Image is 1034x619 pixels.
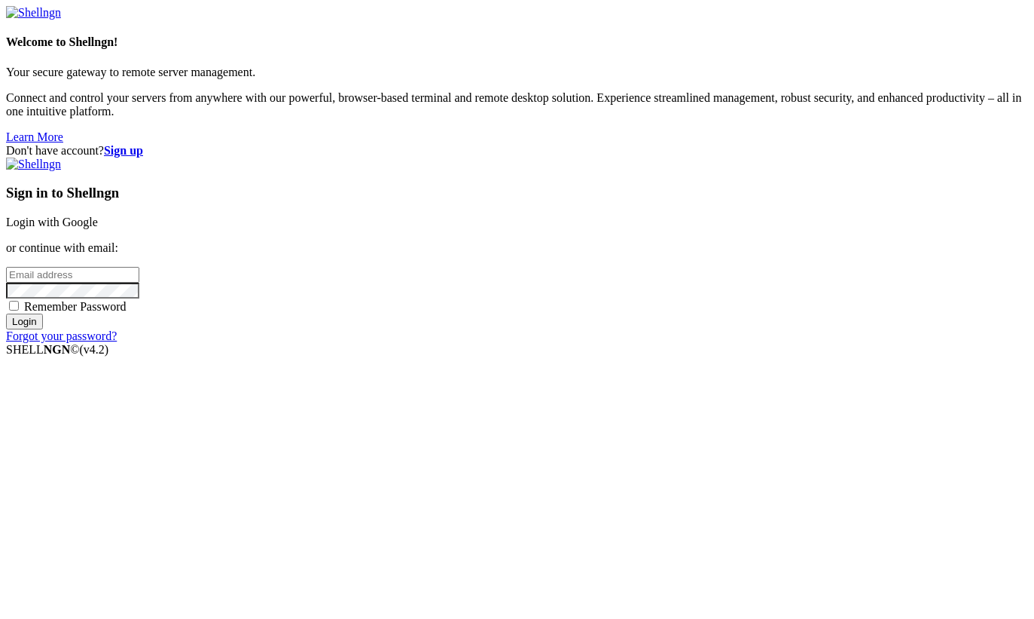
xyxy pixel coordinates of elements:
a: Forgot your password? [6,329,117,342]
a: Login with Google [6,216,98,228]
input: Remember Password [9,301,19,311]
input: Login [6,314,43,329]
h4: Welcome to Shellngn! [6,35,1028,49]
a: Learn More [6,130,63,143]
div: Don't have account? [6,144,1028,158]
span: 4.2.0 [80,343,109,356]
p: Connect and control your servers from anywhere with our powerful, browser-based terminal and remo... [6,91,1028,118]
img: Shellngn [6,6,61,20]
h3: Sign in to Shellngn [6,185,1028,201]
span: SHELL © [6,343,108,356]
p: or continue with email: [6,241,1028,255]
img: Shellngn [6,158,61,171]
span: Remember Password [24,300,127,313]
p: Your secure gateway to remote server management. [6,66,1028,79]
a: Sign up [104,144,143,157]
input: Email address [6,267,139,283]
b: NGN [44,343,71,356]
